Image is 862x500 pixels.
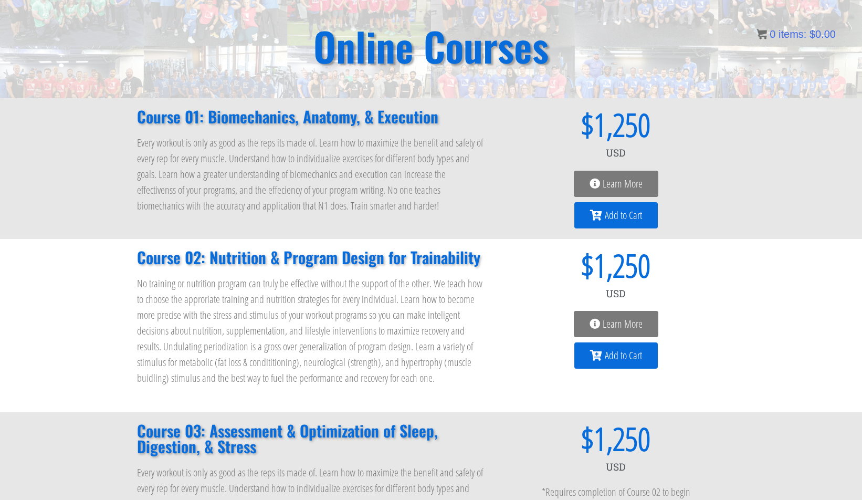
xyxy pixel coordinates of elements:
[756,29,767,39] img: icon11.png
[574,171,658,197] a: Learn More
[137,109,486,124] h2: Course 01: Biomechanics, Anatomy, & Execution
[507,109,594,140] span: $
[313,26,549,66] h2: Online Courses
[507,249,594,281] span: $
[605,210,642,221] span: Add to Cart
[756,28,836,40] a: 0 items: $0.00
[137,423,486,454] h2: Course 03: Assessment & Optimization of Sleep, Digestion, & Stress
[594,423,650,454] span: 1,250
[810,28,836,40] bdi: 0.00
[574,202,658,228] a: Add to Cart
[574,311,658,337] a: Learn More
[507,423,594,454] span: $
[594,109,650,140] span: 1,250
[574,342,658,369] a: Add to Cart
[810,28,815,40] span: $
[605,350,642,361] span: Add to Cart
[770,28,775,40] span: 0
[603,319,643,329] span: Learn More
[137,135,486,214] p: Every workout is only as good as the reps its made of. Learn how to maximize the benefit and safe...
[603,179,643,189] span: Learn More
[507,484,725,500] p: *Requires completion of Course 02 to begin
[137,249,486,265] h2: Course 02: Nutrition & Program Design for Trainability
[507,454,725,480] div: USD
[507,281,725,306] div: USD
[137,276,486,386] p: No training or nutrition program can truly be effective without the support of the other. We teac...
[779,28,806,40] span: items:
[594,249,650,281] span: 1,250
[507,140,725,165] div: USD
